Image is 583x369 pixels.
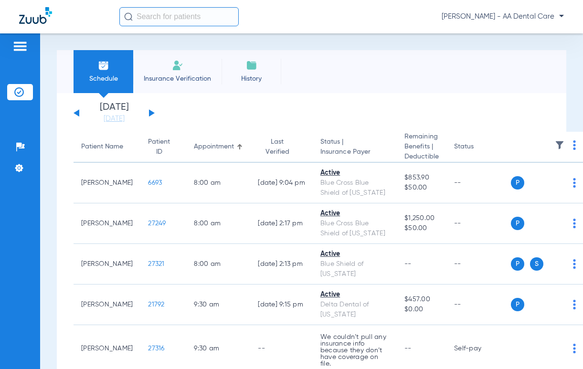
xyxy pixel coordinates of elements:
td: 9:30 AM [186,285,250,325]
div: Patient ID [148,137,179,157]
span: 27321 [148,261,164,267]
td: [PERSON_NAME] [74,285,140,325]
span: -- [404,261,412,267]
div: Appointment [194,142,234,152]
img: group-dot-blue.svg [573,259,576,269]
span: 27249 [148,220,166,227]
span: -- [404,345,412,352]
img: filter.svg [555,140,564,150]
div: Patient Name [81,142,123,152]
td: [PERSON_NAME] [74,203,140,244]
div: Last Verified [258,137,305,157]
td: [PERSON_NAME] [74,163,140,203]
span: 21792 [148,301,164,308]
div: Patient Name [81,142,133,152]
p: We couldn’t pull any insurance info because they don’t have coverage on file. [320,334,389,367]
td: -- [446,203,511,244]
img: group-dot-blue.svg [573,344,576,353]
img: Manual Insurance Verification [172,60,183,71]
th: Status [446,132,511,163]
span: Insurance Verification [140,74,214,84]
input: Search for patients [119,7,239,26]
span: $457.00 [404,295,439,305]
img: Search Icon [124,12,133,21]
div: Active [320,249,389,259]
div: Blue Cross Blue Shield of [US_STATE] [320,178,389,198]
a: [DATE] [85,114,143,124]
img: History [246,60,257,71]
th: Status | [313,132,397,163]
span: P [511,217,524,230]
span: Deductible [404,152,439,162]
td: [DATE] 9:15 PM [250,285,313,325]
th: Remaining Benefits | [397,132,446,163]
span: $50.00 [404,183,439,193]
span: P [511,298,524,311]
img: group-dot-blue.svg [573,140,576,150]
td: 8:00 AM [186,244,250,285]
span: 27316 [148,345,164,352]
img: Zuub Logo [19,7,52,24]
div: Last Verified [258,137,297,157]
td: -- [446,285,511,325]
div: Active [320,290,389,300]
img: hamburger-icon [12,41,28,52]
td: 8:00 AM [186,203,250,244]
span: Insurance Payer [320,147,389,157]
img: Schedule [98,60,109,71]
td: -- [446,244,511,285]
div: Delta Dental of [US_STATE] [320,300,389,320]
div: Active [320,209,389,219]
img: group-dot-blue.svg [573,300,576,309]
span: 6693 [148,179,162,186]
span: P [511,176,524,190]
td: [PERSON_NAME] [74,244,140,285]
span: S [530,257,543,271]
div: Blue Cross Blue Shield of [US_STATE] [320,219,389,239]
span: Schedule [81,74,126,84]
div: Patient ID [148,137,170,157]
span: $50.00 [404,223,439,233]
span: History [229,74,274,84]
div: Active [320,168,389,178]
div: Blue Shield of [US_STATE] [320,259,389,279]
li: [DATE] [85,103,143,124]
td: 8:00 AM [186,163,250,203]
td: -- [446,163,511,203]
span: $853.90 [404,173,439,183]
td: [DATE] 2:13 PM [250,244,313,285]
span: $1,250.00 [404,213,439,223]
img: group-dot-blue.svg [573,219,576,228]
td: [DATE] 2:17 PM [250,203,313,244]
span: P [511,257,524,271]
span: $0.00 [404,305,439,315]
div: Appointment [194,142,243,152]
span: [PERSON_NAME] - AA Dental Care [442,12,564,21]
img: group-dot-blue.svg [573,178,576,188]
td: [DATE] 9:04 PM [250,163,313,203]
